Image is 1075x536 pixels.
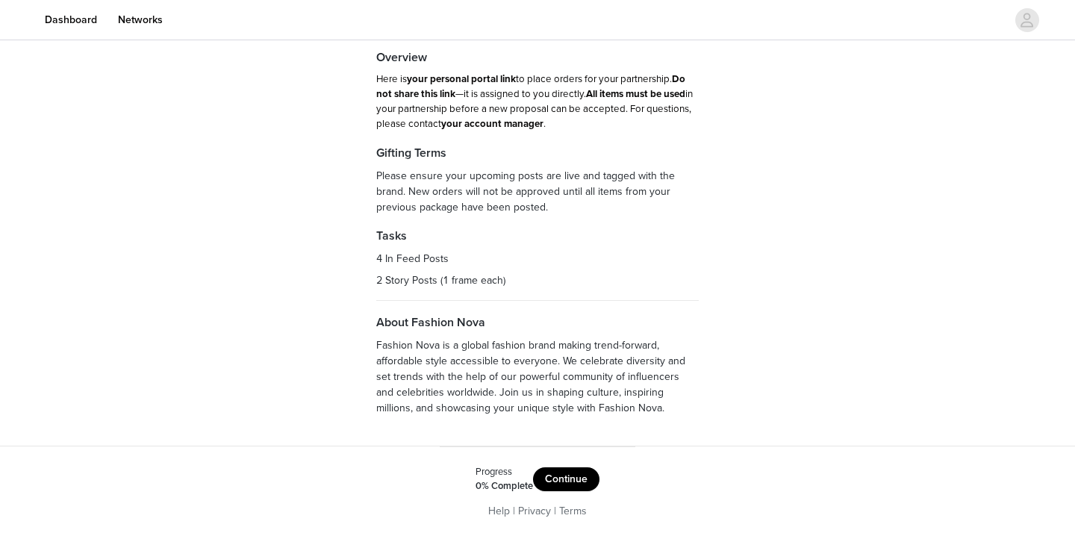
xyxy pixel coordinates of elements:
a: Terms [559,505,587,517]
span: 4 In Feed Posts [376,252,449,265]
p: Please ensure your upcoming posts are live and tagged with the brand. New orders will not be appr... [376,168,699,215]
h4: About Fashion Nova [376,314,699,331]
a: Dashboard [36,3,106,37]
strong: your account manager [441,118,543,130]
div: avatar [1020,8,1034,32]
div: Progress [476,465,533,480]
a: Privacy [518,505,551,517]
h4: Overview [376,49,699,66]
span: 2 Story Posts (1 frame each) [376,274,505,287]
strong: Do not share this link [376,73,685,100]
span: Here is to place orders for your partnership. —it is assigned to you directly. in your partnershi... [376,73,693,130]
span: | [513,505,515,517]
h4: Tasks [376,227,699,245]
a: Help [488,505,510,517]
button: Continue [533,467,599,491]
h4: Gifting Terms [376,144,699,162]
a: Networks [109,3,172,37]
strong: your personal portal link [407,73,516,85]
strong: All items must be used [586,88,685,100]
span: | [554,505,556,517]
p: Fashion Nova is a global fashion brand making trend-forward, affordable style accessible to every... [376,337,699,416]
div: 0% Complete [476,479,533,494]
